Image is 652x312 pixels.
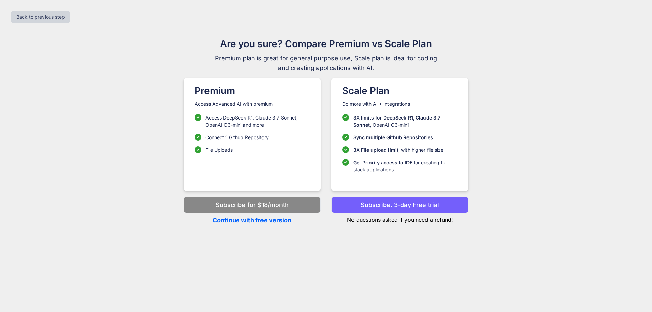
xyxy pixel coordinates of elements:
[353,134,433,141] p: Sync multiple Github Repositories
[195,134,201,141] img: checklist
[353,146,443,153] p: , with higher file size
[342,146,349,153] img: checklist
[342,114,349,121] img: checklist
[11,11,70,23] button: Back to previous step
[212,37,440,51] h1: Are you sure? Compare Premium vs Scale Plan
[184,197,321,213] button: Subscribe for $18/month
[342,134,349,141] img: checklist
[342,84,457,98] h1: Scale Plan
[195,114,201,121] img: checklist
[212,54,440,73] span: Premium plan is great for general purpose use, Scale plan is ideal for coding and creating applic...
[216,200,289,209] p: Subscribe for $18/month
[205,134,269,141] p: Connect 1 Github Repository
[342,159,349,166] img: checklist
[205,146,233,153] p: File Uploads
[331,197,468,213] button: Subscribe. 3-day Free trial
[184,216,321,225] p: Continue with free version
[195,100,310,107] p: Access Advanced AI with premium
[342,100,457,107] p: Do more with AI + Integrations
[353,159,457,173] p: for creating full stack applications
[195,84,310,98] h1: Premium
[353,160,412,165] span: Get Priority access to IDE
[195,146,201,153] img: checklist
[361,200,439,209] p: Subscribe. 3-day Free trial
[353,147,398,153] span: 3X File upload limit
[331,213,468,224] p: No questions asked if you need a refund!
[353,115,440,128] span: 3X limits for DeepSeek R1, Claude 3.7 Sonnet,
[353,114,457,128] p: OpenAI O3-mini
[205,114,310,128] p: Access DeepSeek R1, Claude 3.7 Sonnet, OpenAI O3-mini and more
